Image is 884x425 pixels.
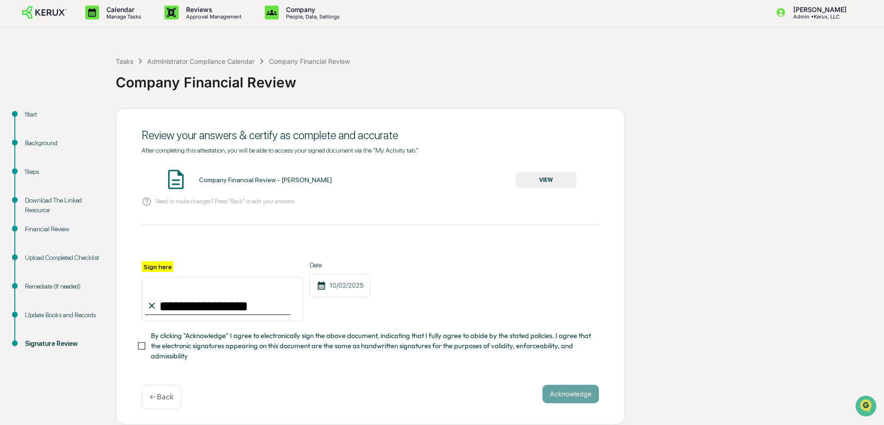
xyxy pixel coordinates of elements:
label: Date [310,261,370,269]
div: Company Financial Review [269,57,350,65]
div: 10/02/2025 [310,274,370,297]
div: Start [25,110,101,119]
button: Start new chat [157,74,168,85]
p: Reviews [179,6,246,13]
a: 🗄️Attestations [63,113,118,129]
p: Approval Management [179,13,246,20]
div: Review your answers & certify as complete and accurate [142,129,599,142]
p: How can we help? [9,19,168,34]
button: Acknowledge [542,385,599,403]
span: Attestations [76,117,115,126]
button: VIEW [516,172,576,188]
a: 🔎Data Lookup [6,130,62,147]
div: Signature Review [25,339,101,349]
p: Need to make changes? Press "Back" to edit your answers [156,198,294,205]
img: Document Icon [164,168,187,191]
div: Remediate (If needed) [25,282,101,291]
p: Admin • Kerux, LLC [786,13,851,20]
div: Background [25,138,101,148]
div: 🖐️ [9,117,17,125]
div: We're available if you need us! [31,80,117,87]
a: Powered byPylon [65,156,112,164]
div: Update Books and Records [25,310,101,320]
p: Company [279,6,344,13]
a: 🖐️Preclearance [6,113,63,129]
div: Financial Review [25,224,101,234]
p: [PERSON_NAME] [786,6,851,13]
div: Administrator Compliance Calendar [147,57,255,65]
span: Preclearance [19,117,60,126]
span: By clicking "Acknowledge" I agree to electronically sign the above document, indicating that I fu... [151,331,591,362]
img: 1746055101610-c473b297-6a78-478c-a979-82029cc54cd1 [9,71,26,87]
div: Company Financial Review [116,67,879,91]
div: Start new chat [31,71,152,80]
div: Tasks [116,57,133,65]
div: Company Financial Review - [PERSON_NAME] [199,176,332,184]
span: Data Lookup [19,134,58,143]
div: Steps [25,167,101,177]
div: 🗄️ [67,117,75,125]
span: After completing this attestation, you will be able to access your signed document via the "My Ac... [142,147,418,154]
span: Pylon [92,157,112,164]
label: Sign here [142,261,173,272]
div: Upload Completed Checklist [25,253,101,263]
div: 🔎 [9,135,17,142]
iframe: Open customer support [854,394,879,419]
img: logo [22,6,67,19]
p: ← Back [149,393,174,401]
p: Calendar [99,6,146,13]
p: People, Data, Settings [279,13,344,20]
p: Manage Tasks [99,13,146,20]
div: Download The Linked Resource [25,196,101,215]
